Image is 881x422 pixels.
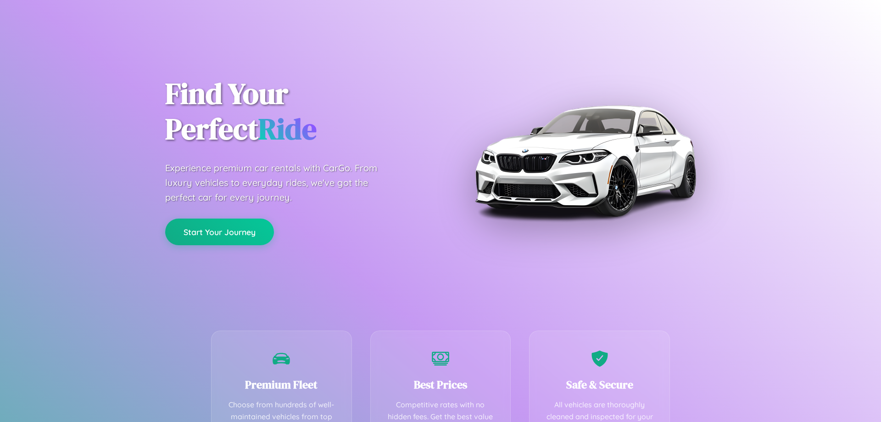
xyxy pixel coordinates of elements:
[165,219,274,245] button: Start Your Journey
[385,377,497,392] h3: Best Prices
[258,109,317,149] span: Ride
[165,76,427,147] h1: Find Your Perfect
[225,377,338,392] h3: Premium Fleet
[543,377,656,392] h3: Safe & Secure
[165,161,395,205] p: Experience premium car rentals with CarGo. From luxury vehicles to everyday rides, we've got the ...
[470,46,700,276] img: Premium BMW car rental vehicle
